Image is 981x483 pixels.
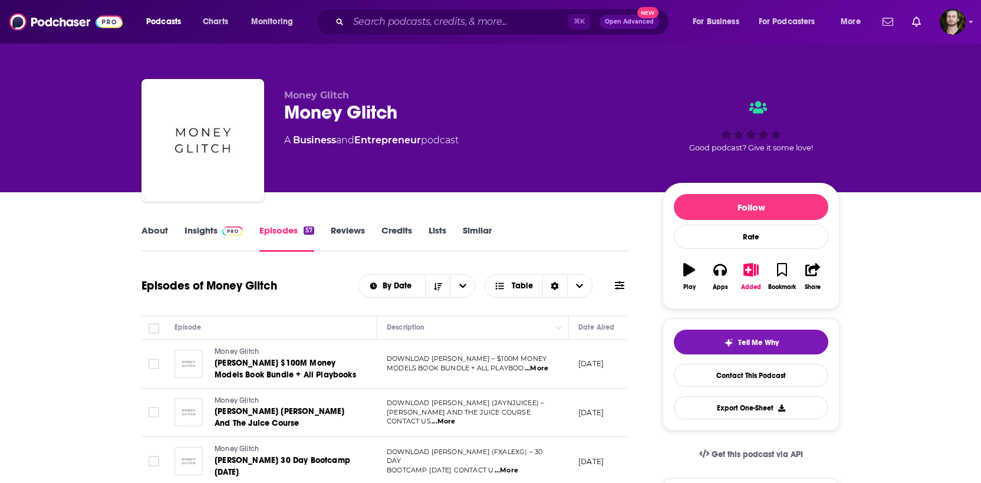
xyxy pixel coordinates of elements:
[387,466,493,474] span: BOOTCAMP [DATE] CONTACT U
[383,282,416,290] span: By Date
[578,320,614,334] div: Date Aired
[175,320,201,334] div: Episode
[683,284,696,291] div: Play
[141,225,168,252] a: About
[766,255,797,298] button: Bookmark
[759,14,815,30] span: For Podcasters
[203,14,228,30] span: Charts
[215,357,356,381] a: [PERSON_NAME] $100M Money Models Book Bundle + All Playbooks
[674,364,828,387] a: Contact This Podcast
[149,456,159,466] span: Toggle select row
[693,14,739,30] span: For Business
[215,406,345,428] span: [PERSON_NAME] [PERSON_NAME] And The Juice Course
[578,456,604,466] p: [DATE]
[485,274,592,298] button: Choose View
[724,338,733,347] img: tell me why sparkle
[215,406,356,429] a: [PERSON_NAME] [PERSON_NAME] And The Juice Course
[605,19,654,25] span: Open Advanced
[259,225,314,252] a: Episodes57
[878,12,898,32] a: Show notifications dropdown
[185,225,243,252] a: InsightsPodchaser Pro
[284,133,459,147] div: A podcast
[195,12,235,31] a: Charts
[684,12,754,31] button: open menu
[222,226,243,236] img: Podchaser Pro
[578,359,604,369] p: [DATE]
[552,321,566,335] button: Column Actions
[495,466,518,475] span: ...More
[359,282,426,290] button: open menu
[387,448,542,465] span: DOWNLOAD [PERSON_NAME] (FXALEXG) – 30 DAY
[578,408,604,418] p: [DATE]
[674,225,828,249] div: Rate
[387,320,424,334] div: Description
[751,12,832,31] button: open menu
[940,9,966,35] button: Show profile menu
[149,359,159,369] span: Toggle select row
[463,225,492,252] a: Similar
[907,12,926,32] a: Show notifications dropdown
[387,408,531,426] span: [PERSON_NAME] AND THE JUICE COURSE CONTACT US
[348,12,568,31] input: Search podcasts, credits, & more...
[663,90,840,163] div: Good podcast? Give it some love!
[336,134,354,146] span: and
[387,364,524,372] span: MODELS BOOK BUNDLE + ALL PLAYBOO
[387,399,544,407] span: DOWNLOAD [PERSON_NAME] (JAYNJUICEE) –
[215,358,356,380] span: [PERSON_NAME] $100M Money Models Book Bundle + All Playbooks
[542,275,567,297] div: Sort Direction
[805,284,821,291] div: Share
[429,225,446,252] a: Lists
[841,14,861,30] span: More
[832,12,875,31] button: open menu
[304,226,314,235] div: 57
[674,330,828,354] button: tell me why sparkleTell Me Why
[149,407,159,418] span: Toggle select row
[674,255,705,298] button: Play
[144,81,262,199] img: Money Glitch
[940,9,966,35] img: User Profile
[284,90,349,101] span: Money Glitch
[689,143,813,152] span: Good podcast? Give it some love!
[712,449,803,459] span: Get this podcast via API
[568,14,590,29] span: ⌘ K
[141,278,277,293] h1: Episodes of Money Glitch
[450,275,475,297] button: open menu
[215,444,356,455] a: Money Glitch
[738,338,779,347] span: Tell Me Why
[9,11,123,33] img: Podchaser - Follow, Share and Rate Podcasts
[146,14,181,30] span: Podcasts
[215,396,259,405] span: Money Glitch
[381,225,412,252] a: Credits
[940,9,966,35] span: Logged in as OutlierAudio
[215,347,356,357] a: Money Glitch
[741,284,761,291] div: Added
[327,8,680,35] div: Search podcasts, credits, & more...
[425,275,450,297] button: Sort Direction
[600,15,659,29] button: Open AdvancedNew
[512,282,533,290] span: Table
[243,12,308,31] button: open menu
[798,255,828,298] button: Share
[674,194,828,220] button: Follow
[215,455,356,478] a: [PERSON_NAME] 30 Day Bootcamp [DATE]
[713,284,728,291] div: Apps
[768,284,796,291] div: Bookmark
[736,255,766,298] button: Added
[331,225,365,252] a: Reviews
[138,12,196,31] button: open menu
[690,440,812,469] a: Get this podcast via API
[674,396,828,419] button: Export One-Sheet
[358,274,476,298] h2: Choose List sort
[215,347,259,356] span: Money Glitch
[215,445,259,453] span: Money Glitch
[637,7,659,18] span: New
[432,417,455,426] span: ...More
[251,14,293,30] span: Monitoring
[293,134,336,146] a: Business
[215,455,350,477] span: [PERSON_NAME] 30 Day Bootcamp [DATE]
[387,354,547,363] span: DOWNLOAD [PERSON_NAME] – $100M MONEY
[525,364,548,373] span: ...More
